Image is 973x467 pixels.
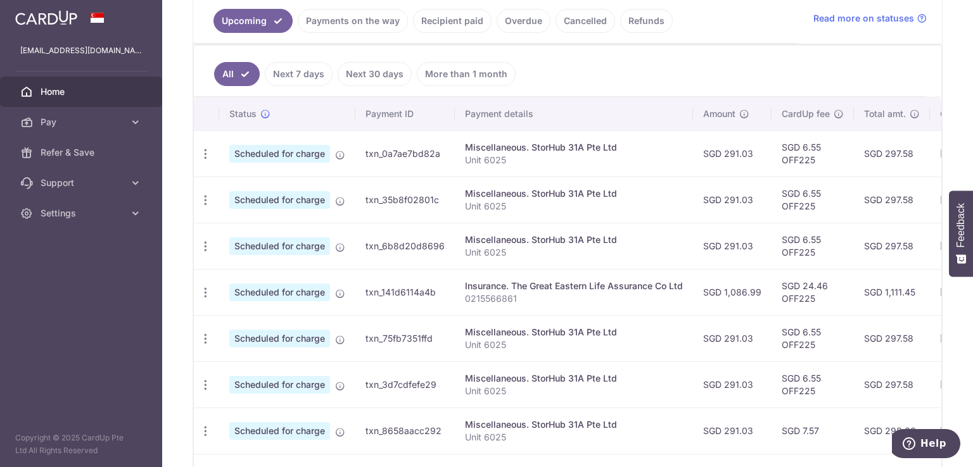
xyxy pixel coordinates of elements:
[465,339,683,351] p: Unit 6025
[229,330,330,347] span: Scheduled for charge
[772,269,854,315] td: SGD 24.46 OFF225
[41,116,124,128] span: Pay
[229,283,330,301] span: Scheduled for charge
[854,177,930,223] td: SGD 297.58
[229,237,330,255] span: Scheduled for charge
[892,429,960,461] iframe: Opens a widget where you can find more information
[355,97,455,130] th: Payment ID
[355,315,455,361] td: txn_75fb7351ffd
[465,280,683,292] div: Insurance. The Great Eastern Life Assurance Co Ltd
[229,376,330,394] span: Scheduled for charge
[854,315,930,361] td: SGD 297.58
[465,431,683,444] p: Unit 6025
[693,269,772,315] td: SGD 1,086.99
[229,108,257,120] span: Status
[413,9,492,33] a: Recipient paid
[703,108,735,120] span: Amount
[949,190,973,277] button: Feedback - Show survey
[854,361,930,408] td: SGD 297.58
[465,292,683,305] p: 0215566861
[465,141,683,154] div: Miscellaneous. StorHub 31A Pte Ltd
[620,9,673,33] a: Refunds
[854,130,930,177] td: SGD 297.58
[465,385,683,397] p: Unit 6025
[298,9,408,33] a: Payments on the way
[854,408,930,454] td: SGD 298.60
[229,145,330,163] span: Scheduled for charge
[772,361,854,408] td: SGD 6.55 OFF225
[772,177,854,223] td: SGD 6.55 OFF225
[20,44,142,57] p: [EMAIL_ADDRESS][DOMAIN_NAME]
[955,203,967,247] span: Feedback
[813,12,914,25] span: Read more on statuses
[693,177,772,223] td: SGD 291.03
[497,9,550,33] a: Overdue
[355,223,455,269] td: txn_6b8d20d8696
[465,233,683,246] div: Miscellaneous. StorHub 31A Pte Ltd
[556,9,615,33] a: Cancelled
[338,62,412,86] a: Next 30 days
[15,10,77,25] img: CardUp
[41,207,124,220] span: Settings
[693,223,772,269] td: SGD 291.03
[465,246,683,259] p: Unit 6025
[693,408,772,454] td: SGD 291.03
[455,97,693,130] th: Payment details
[772,223,854,269] td: SGD 6.55 OFF225
[214,62,260,86] a: All
[465,372,683,385] div: Miscellaneous. StorHub 31A Pte Ltd
[693,315,772,361] td: SGD 291.03
[465,187,683,200] div: Miscellaneous. StorHub 31A Pte Ltd
[355,130,455,177] td: txn_0a7ae7bd82a
[465,200,683,213] p: Unit 6025
[229,422,330,440] span: Scheduled for charge
[772,130,854,177] td: SGD 6.55 OFF225
[265,62,333,86] a: Next 7 days
[465,418,683,431] div: Miscellaneous. StorHub 31A Pte Ltd
[864,108,906,120] span: Total amt.
[41,146,124,159] span: Refer & Save
[465,326,683,339] div: Miscellaneous. StorHub 31A Pte Ltd
[772,315,854,361] td: SGD 6.55 OFF225
[417,62,516,86] a: More than 1 month
[813,12,927,25] a: Read more on statuses
[41,177,124,189] span: Support
[355,408,455,454] td: txn_8658aacc292
[229,191,330,209] span: Scheduled for charge
[782,108,830,120] span: CardUp fee
[355,269,455,315] td: txn_141d6114a4b
[854,223,930,269] td: SGD 297.58
[355,361,455,408] td: txn_3d7cdfefe29
[693,130,772,177] td: SGD 291.03
[693,361,772,408] td: SGD 291.03
[772,408,854,454] td: SGD 7.57
[465,154,683,166] p: Unit 6025
[355,177,455,223] td: txn_35b8f02801c
[213,9,293,33] a: Upcoming
[41,85,124,98] span: Home
[854,269,930,315] td: SGD 1,111.45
